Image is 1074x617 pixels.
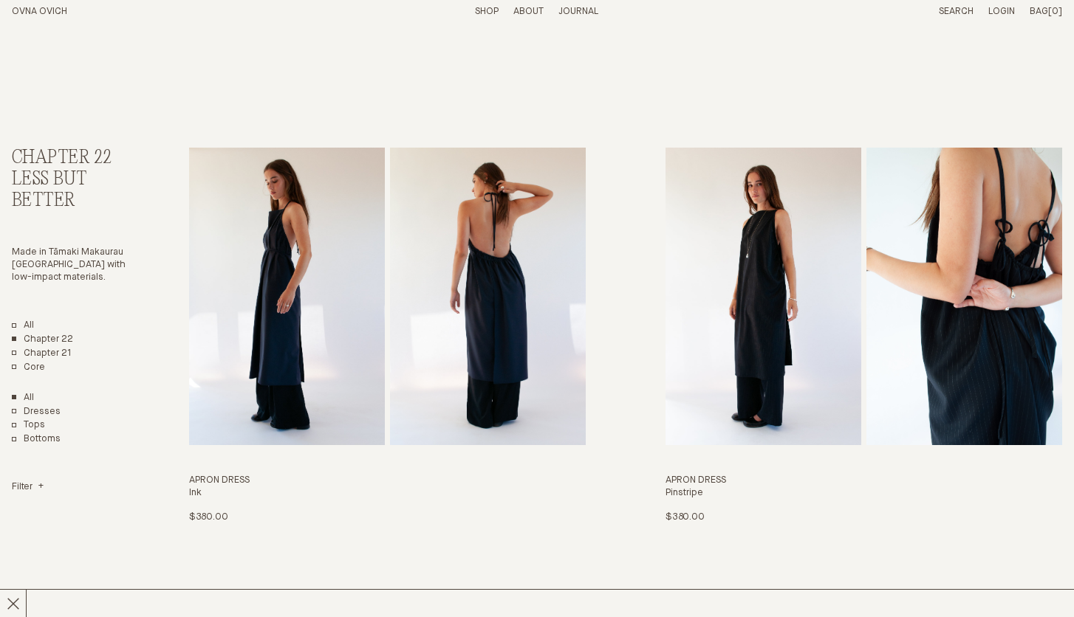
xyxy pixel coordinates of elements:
a: All [12,320,34,332]
h4: Ink [189,487,586,500]
summary: About [513,6,544,18]
h3: Less But Better [12,169,133,212]
span: [0] [1048,7,1062,16]
summary: Filter [12,481,44,494]
a: Home [12,7,67,16]
a: Core [12,362,45,374]
h3: Apron Dress [189,475,586,487]
a: Journal [558,7,598,16]
img: Apron Dress [189,148,385,445]
a: Dresses [12,406,61,418]
a: Apron Dress [666,148,1062,524]
p: Made in Tāmaki Makaurau [GEOGRAPHIC_DATA] with low-impact materials. [12,247,133,284]
h3: Apron Dress [666,475,1062,487]
a: Show All [12,392,34,404]
span: $380.00 [189,512,228,522]
a: Apron Dress [189,148,586,524]
a: Bottoms [12,433,61,446]
a: Chapter 21 [12,348,72,360]
a: Shop [475,7,499,16]
h4: Pinstripe [666,487,1062,500]
a: Login [988,7,1015,16]
h2: Chapter 22 [12,148,133,169]
a: Search [939,7,974,16]
span: $380.00 [666,512,705,522]
img: Apron Dress [666,148,861,445]
a: Chapter 22 [12,334,73,346]
span: Bag [1030,7,1048,16]
a: Tops [12,419,45,432]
